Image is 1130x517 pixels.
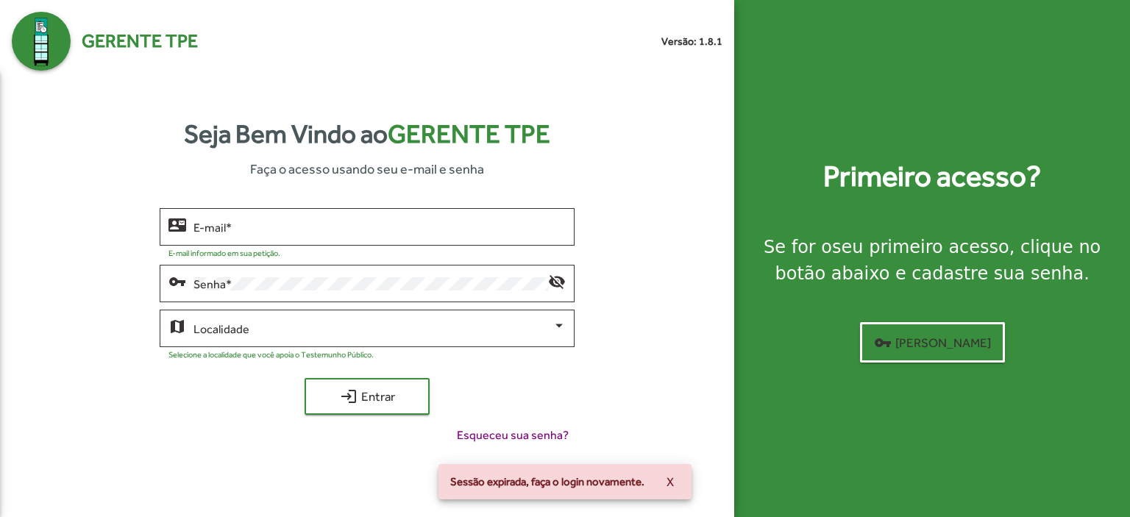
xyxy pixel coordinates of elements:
[388,119,550,149] span: Gerente TPE
[457,427,569,444] span: Esqueceu sua senha?
[874,334,892,352] mat-icon: vpn_key
[823,154,1041,199] strong: Primeiro acesso?
[667,468,674,495] span: X
[82,27,198,55] span: Gerente TPE
[340,388,358,405] mat-icon: login
[752,234,1112,287] div: Se for o , clique no botão abaixo e cadastre sua senha.
[168,272,186,290] mat-icon: vpn_key
[874,329,991,356] span: [PERSON_NAME]
[655,468,686,495] button: X
[548,272,566,290] mat-icon: visibility_off
[168,249,280,257] mat-hint: E-mail informado em sua petição.
[168,350,374,359] mat-hint: Selecione a localidade que você apoia o Testemunho Público.
[168,317,186,335] mat-icon: map
[12,12,71,71] img: Logo Gerente
[184,115,550,154] strong: Seja Bem Vindo ao
[832,237,1009,257] strong: seu primeiro acesso
[661,34,722,49] small: Versão: 1.8.1
[305,378,430,415] button: Entrar
[168,215,186,233] mat-icon: contact_mail
[318,383,416,410] span: Entrar
[250,159,484,179] span: Faça o acesso usando seu e-mail e senha
[450,474,644,489] span: Sessão expirada, faça o login novamente.
[860,322,1005,363] button: [PERSON_NAME]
